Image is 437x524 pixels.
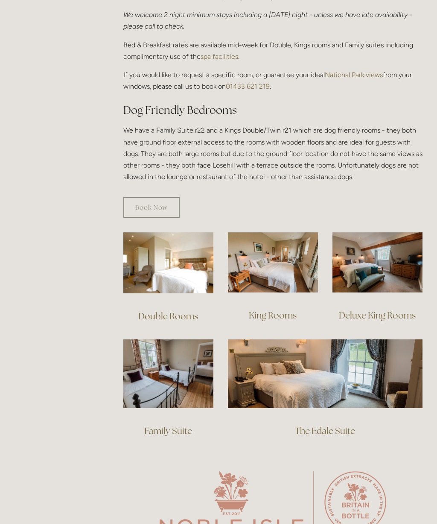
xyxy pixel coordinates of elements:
a: The Edale Suite [295,425,355,437]
img: Family Suite view, Losehill Hotel [123,339,213,408]
img: The Edale Suite, Losehill Hotel [228,339,422,408]
a: Book Now [123,197,180,218]
a: Deluxe King Rooms [339,310,416,321]
a: King Rooms [249,310,297,321]
a: Family Suite [144,425,192,437]
p: We have a Family Suite r22 and a Kings Double/Twin r21 which are dog friendly rooms - they both h... [123,124,422,182]
img: Double Room view, Losehill Hotel [123,232,213,293]
a: spa facilities [201,52,238,61]
p: If you would like to request a specific room, or guarantee your ideal from your windows, please c... [123,69,422,92]
p: Bed & Breakfast rates are available mid-week for Double, Kings rooms and Family suites including ... [123,39,422,62]
img: Deluxe King Room view, Losehill Hotel [332,232,422,292]
h2: Dog Friendly Bedrooms [123,103,422,118]
a: National Park views [325,71,383,79]
a: Double Rooms [138,310,198,322]
em: We welcome 2 night minimum stays including a [DATE] night - unless we have late availability - pl... [123,11,414,30]
img: King Room view, Losehill Hotel [228,232,318,292]
a: 01433 621 219 [226,82,270,90]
